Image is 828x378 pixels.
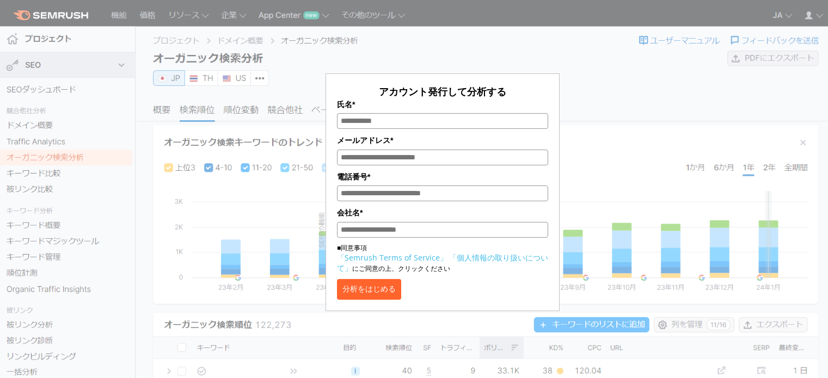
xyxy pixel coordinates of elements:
label: 電話番号* [337,171,548,183]
a: 「Semrush Terms of Service」 [337,252,447,263]
span: アカウント発行して分析する [379,85,506,98]
button: 分析をはじめる [337,279,401,300]
p: ■同意事項 にご同意の上、クリックください [337,243,548,274]
a: 「個人情報の取り扱いについて」 [337,252,548,273]
label: メールアドレス* [337,134,548,146]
